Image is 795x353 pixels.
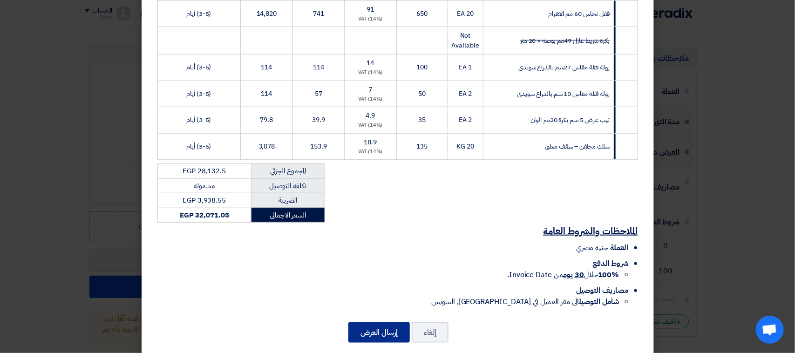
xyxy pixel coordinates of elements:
span: 114 [261,89,272,99]
span: 20 KG [456,142,474,151]
span: 39.9 [313,115,326,125]
span: 20 EA [457,9,474,19]
td: السعر الاجمالي [251,208,325,223]
span: 2 EA [459,115,472,125]
span: 18.9 [364,137,377,147]
span: رولة فتلة مقاس 10 سم بالذراع سويدى [517,89,610,99]
span: مصاريف التوصيل [576,285,629,296]
span: خلال من Invoice Date. [507,269,619,280]
div: (14%) VAT [348,15,392,23]
span: EGP 3,938.55 [183,195,226,205]
u: الملاحظات والشروط العامة [544,224,638,238]
span: شروط الدفع [592,258,628,269]
span: 7 [369,85,373,95]
button: إرسال العرض [348,322,410,343]
span: 135 [416,142,428,151]
span: 14 [367,58,374,68]
span: 114 [261,62,272,72]
div: (14%) VAT [348,122,392,129]
div: (14%) VAT [348,69,392,77]
span: 3,078 [258,142,275,151]
span: 4.9 [366,111,375,121]
button: إلغاء [412,322,448,343]
div: (14%) VAT [348,95,392,103]
td: EGP 28,132.5 [157,164,251,179]
span: 100 [416,62,428,72]
span: 57 [315,89,322,99]
span: رولة فتلة مقاس 27سم بالذراع سويدى [518,62,610,72]
td: الضريبة [251,193,325,208]
span: 14,820 [257,9,277,19]
span: 2 EA [459,89,472,99]
span: تيب عرض 5 سم بكرة 20متر الوان [530,115,610,125]
span: (3-5) أيام [187,9,211,19]
strong: شامل التوصيل [579,296,619,307]
span: جنيه مصري [576,242,608,253]
a: Open chat [756,316,784,344]
td: المجموع الجزئي [251,164,325,179]
span: (3-5) أيام [187,115,211,125]
span: 114 [313,62,325,72]
span: 79.8 [260,115,273,125]
td: تكلفه التوصيل [251,178,325,193]
span: 91 [367,5,374,14]
span: 1 EA [459,62,472,72]
span: (3-5) أيام [187,62,211,72]
li: الى مقر العميل في [GEOGRAPHIC_DATA], السويس [157,296,619,307]
span: 153.9 [311,142,327,151]
u: 30 يوم [564,269,584,280]
span: سلك مجلفن – سقف معلق [545,142,610,151]
span: العملة [610,242,628,253]
strike: بكرة شريط عازل 49مم بوصة × 20 متر [520,36,610,46]
span: 741 [313,9,325,19]
span: مشموله [194,181,215,191]
strong: EGP 32,071.05 [180,210,229,220]
span: (3-5) أيام [187,89,211,99]
span: قفل نحاس 60 مم الاهرام [548,9,610,19]
span: 50 [418,89,426,99]
span: Not Available [452,31,479,50]
div: (14%) VAT [348,148,392,156]
span: 35 [418,115,426,125]
strong: 100% [598,269,619,280]
span: (3-5) أيام [187,142,211,151]
span: 650 [416,9,428,19]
